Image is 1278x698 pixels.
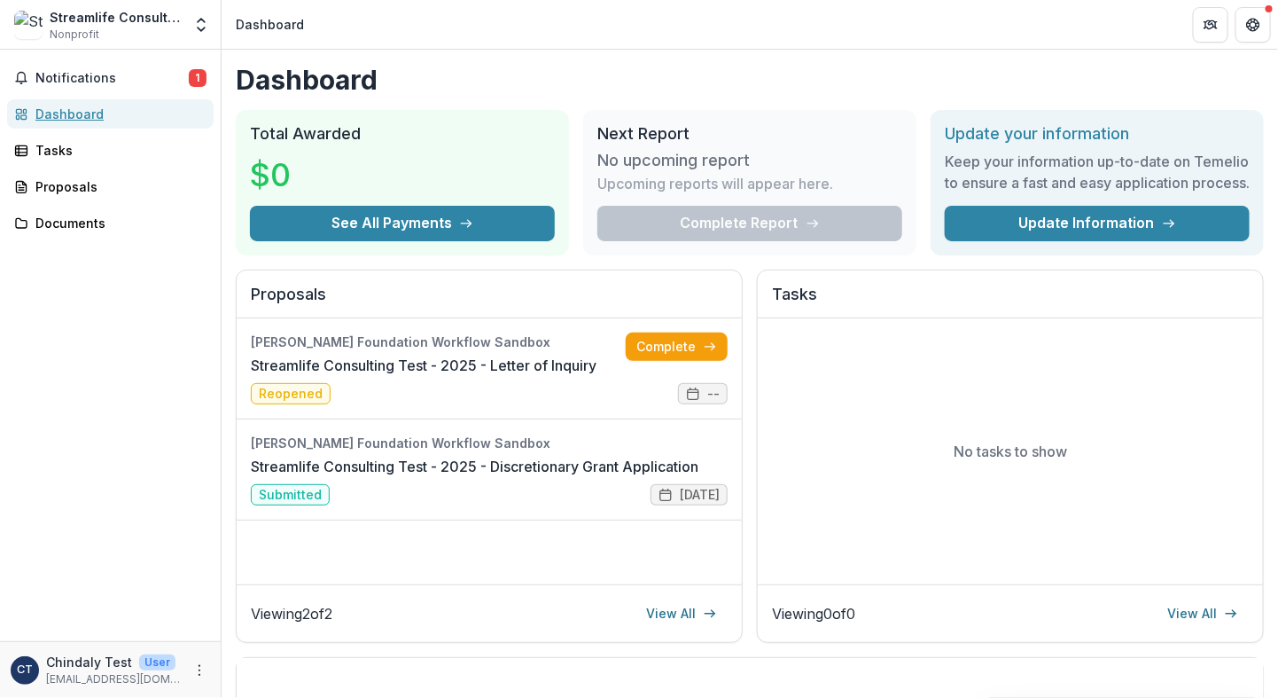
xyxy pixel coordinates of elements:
button: More [189,660,210,681]
div: Chindaly Test [17,664,33,676]
a: Streamlife Consulting Test - 2025 - Letter of Inquiry [251,355,596,376]
div: Dashboard [236,15,304,34]
p: Upcoming reports will appear here. [597,173,833,194]
button: See All Payments [250,206,555,241]
a: Tasks [7,136,214,165]
span: Notifications [35,71,189,86]
p: Viewing 0 of 0 [772,603,855,624]
p: Viewing 2 of 2 [251,603,332,624]
h2: Total Awarded [250,124,555,144]
h3: $0 [250,151,383,199]
button: Partners [1193,7,1228,43]
a: Update Information [945,206,1250,241]
div: Documents [35,214,199,232]
h2: Next Report [597,124,902,144]
button: Notifications1 [7,64,214,92]
p: User [139,655,175,671]
p: Chindaly Test [46,653,132,671]
button: Get Help [1235,7,1271,43]
a: Proposals [7,172,214,201]
div: Tasks [35,141,199,160]
button: Open entity switcher [189,7,214,43]
h2: Tasks [772,285,1249,318]
div: Dashboard [35,105,199,123]
div: Streamlife Consulting Test [50,8,182,27]
span: 1 [189,69,207,87]
p: No tasks to show [954,441,1067,462]
nav: breadcrumb [229,12,311,37]
a: View All [635,600,728,628]
h3: Keep your information up-to-date on Temelio to ensure a fast and easy application process. [945,151,1250,193]
a: View All [1157,600,1249,628]
h2: Proposals [251,285,728,318]
a: Complete [626,333,728,361]
a: Dashboard [7,99,214,129]
a: Documents [7,208,214,238]
h1: Dashboard [236,64,1264,96]
p: [EMAIL_ADDRESS][DOMAIN_NAME] [46,671,182,687]
a: Streamlife Consulting Test - 2025 - Discretionary Grant Application [251,456,698,477]
h3: No upcoming report [597,151,750,170]
img: Streamlife Consulting Test [14,11,43,39]
h2: Update your information [945,124,1250,144]
span: Nonprofit [50,27,99,43]
div: Proposals [35,177,199,196]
